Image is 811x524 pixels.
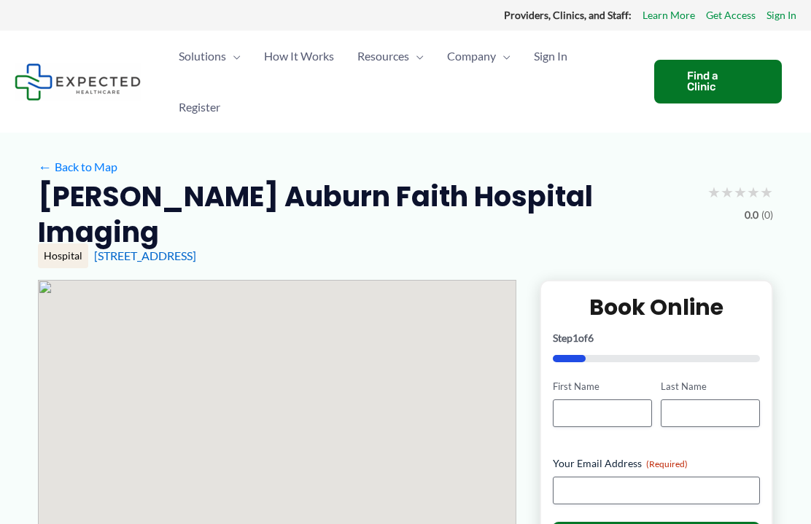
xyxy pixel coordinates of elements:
span: (Required) [646,458,688,469]
a: How It Works [252,31,346,82]
span: 6 [588,332,594,344]
a: Learn More [643,6,695,25]
a: Sign In [522,31,579,82]
div: Hospital [38,243,88,268]
strong: Providers, Clinics, and Staff: [504,9,632,21]
span: (0) [761,206,773,224]
a: [STREET_ADDRESS] [94,249,196,262]
label: Your Email Address [553,456,760,471]
img: Expected Healthcare Logo - side, dark font, small [15,63,141,101]
span: ★ [734,179,747,206]
span: ★ [707,179,721,206]
span: Menu Toggle [226,31,241,82]
span: ★ [760,179,773,206]
a: Get Access [706,6,756,25]
h2: [PERSON_NAME] Auburn Faith Hospital Imaging [38,179,696,251]
a: ResourcesMenu Toggle [346,31,435,82]
span: Resources [357,31,409,82]
label: First Name [553,380,652,394]
h2: Book Online [553,293,760,321]
span: Company [447,31,496,82]
span: Menu Toggle [409,31,424,82]
span: Register [179,82,220,133]
span: ← [38,160,52,173]
a: Sign In [767,6,796,25]
a: Register [167,82,232,133]
span: ★ [721,179,734,206]
span: ★ [747,179,760,206]
a: SolutionsMenu Toggle [167,31,252,82]
a: Find a Clinic [654,60,782,103]
a: ←Back to Map [38,156,117,178]
span: 0.0 [745,206,758,224]
a: CompanyMenu Toggle [435,31,522,82]
span: Solutions [179,31,226,82]
p: Step of [553,333,760,343]
nav: Primary Site Navigation [167,31,640,133]
span: Menu Toggle [496,31,511,82]
span: Sign In [534,31,567,82]
label: Last Name [661,380,760,394]
span: How It Works [264,31,334,82]
span: 1 [573,332,578,344]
